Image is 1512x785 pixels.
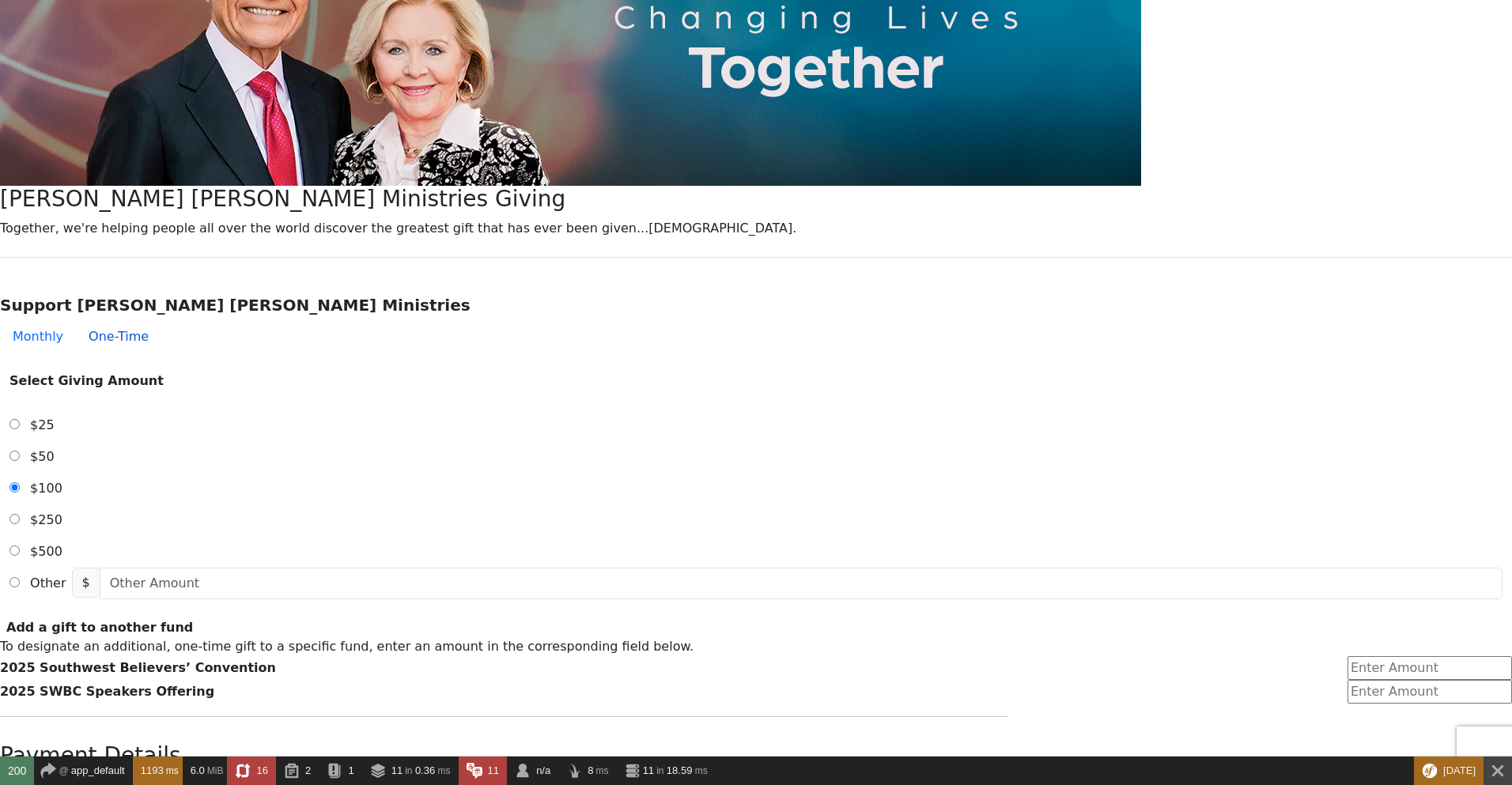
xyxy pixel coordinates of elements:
span: $250 [30,512,62,527]
span: ms [166,765,179,776]
span: n/a [536,764,550,776]
span: $25 [30,417,55,432]
button: One-Time [76,321,161,353]
span: 11 [488,764,499,776]
span: 2 [305,764,311,776]
span: app_default [71,764,125,776]
span: in [656,765,663,776]
span: 16 [257,764,268,776]
a: 8 ms [558,757,616,785]
span: [DATE] [1443,764,1476,776]
span: 1193 [141,764,164,776]
span: @ [59,765,68,776]
a: 11 in 0.36 ms [362,757,459,785]
a: [DATE] [1414,757,1484,785]
span: Other [30,576,66,591]
span: 18.59 [667,764,693,776]
span: $50 [30,449,55,464]
span: 11 [391,764,403,776]
div: This Symfony version will only receive security fixes. [1414,757,1484,785]
span: MiB [207,765,224,776]
span: 6.0 [191,764,205,776]
span: ms [438,765,451,776]
input: Other Amount [100,568,1503,599]
a: 1 [319,757,361,785]
a: 1193 ms [133,757,183,785]
span: 8 [588,764,593,776]
span: $100 [30,481,62,496]
a: n/a [507,757,558,785]
input: Enter Amount [1348,680,1512,704]
span: 11 [643,764,654,776]
span: 1 [348,764,353,776]
a: 6.0 MiB [183,757,228,785]
a: 11 [459,757,508,785]
span: $500 [30,544,62,559]
input: Enter Amount [1348,656,1512,680]
span: ms [695,765,708,776]
span: in [405,765,412,776]
span: 0.36 [415,764,435,776]
span: $ [72,568,100,598]
strong: Select Giving Amount [9,373,164,388]
span: ms [596,765,609,776]
a: 11 in 18.59 ms [617,757,716,785]
a: 2 [276,757,319,785]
